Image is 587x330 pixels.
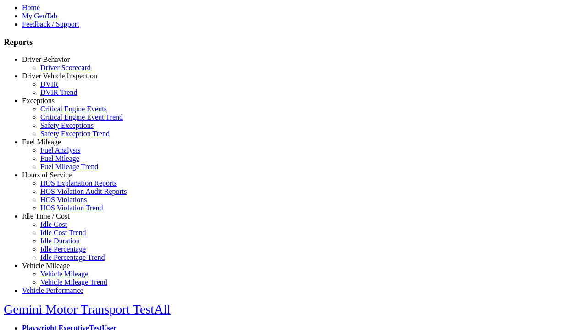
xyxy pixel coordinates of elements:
a: Driver Scorecard [40,64,91,71]
a: DVIR [40,80,58,88]
h3: Reports [4,37,583,47]
a: Exceptions [22,97,55,104]
a: Idle Percentage Trend [40,253,105,261]
a: Critical Engine Event Trend [40,113,123,121]
a: Vehicle Performance [22,286,83,294]
a: Fuel Mileage [40,154,79,162]
a: Safety Exceptions [40,121,94,129]
a: Gemini Motor Transport TestAll [4,302,171,316]
a: Idle Time / Cost [22,212,70,220]
a: HOS Violations [40,196,87,203]
a: DVIR Trend [40,88,77,96]
a: Fuel Mileage [22,138,61,146]
a: Driver Behavior [22,55,70,63]
a: Fuel Analysis [40,146,81,154]
a: Vehicle Mileage Trend [40,278,107,286]
a: Driver Vehicle Inspection [22,72,97,80]
a: Vehicle Mileage [22,262,70,269]
a: My GeoTab [22,12,57,20]
a: HOS Explanation Reports [40,179,117,187]
a: Safety Exception Trend [40,130,110,137]
a: Hours of Service [22,171,72,179]
a: Idle Duration [40,237,80,245]
a: Idle Cost [40,220,67,228]
a: Critical Engine Events [40,105,107,113]
a: HOS Violation Audit Reports [40,187,127,195]
a: HOS Violation Trend [40,204,103,212]
a: Fuel Mileage Trend [40,163,98,170]
a: Idle Cost Trend [40,229,86,236]
a: Feedback / Support [22,20,79,28]
a: Idle Percentage [40,245,86,253]
a: Vehicle Mileage [40,270,88,278]
a: Home [22,4,40,11]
